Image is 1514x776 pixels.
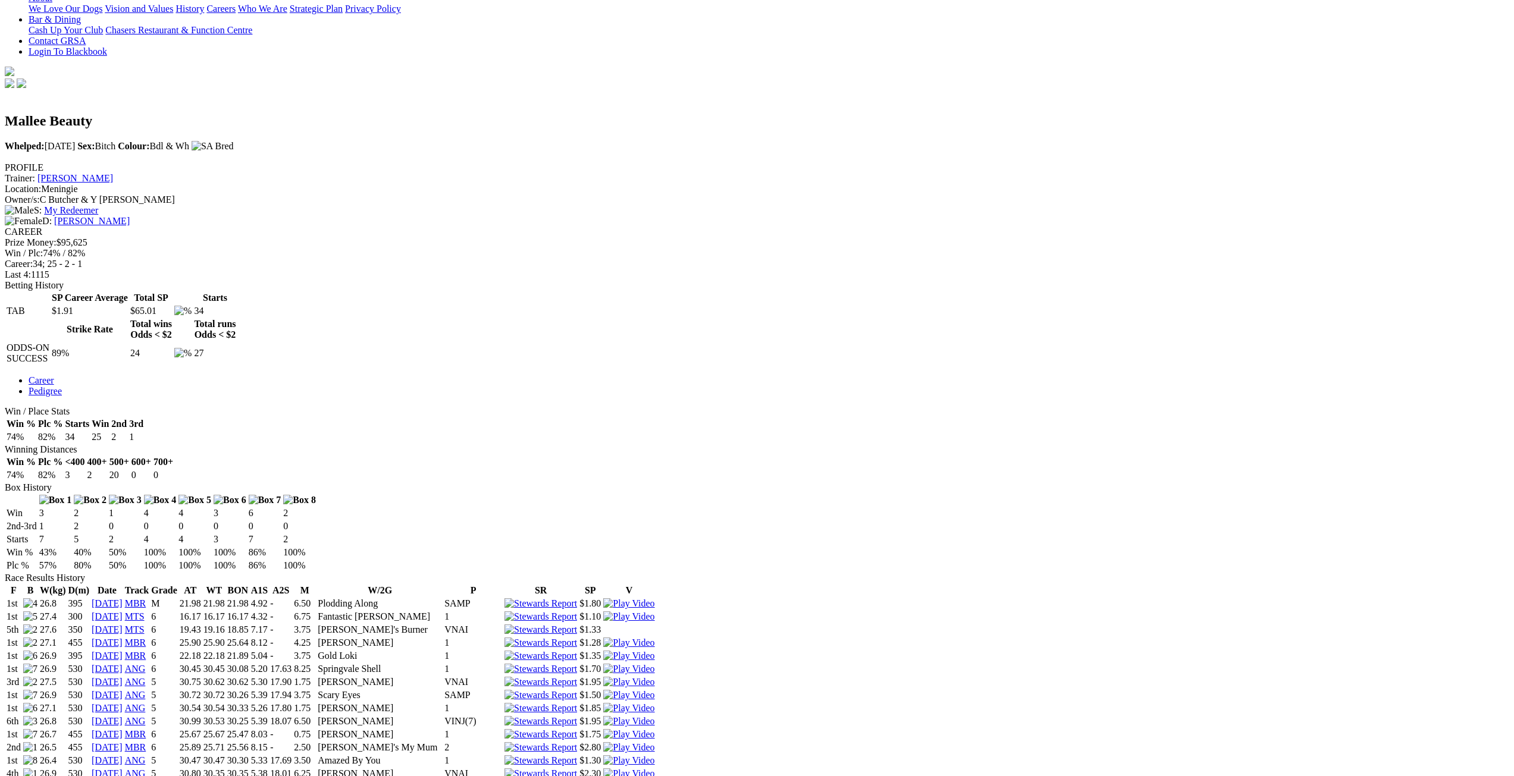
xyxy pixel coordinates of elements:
[29,386,62,396] a: Pedigree
[179,598,202,610] td: 21.98
[193,305,236,317] td: 34
[64,431,90,443] td: 34
[603,703,654,713] a: View replay
[64,456,85,468] th: <400
[238,4,287,14] a: Who We Are
[130,292,173,304] th: Total SP
[5,205,42,215] span: S:
[125,651,146,661] a: MBR
[250,598,268,610] td: 4.92
[178,546,212,558] td: 100%
[29,25,103,35] a: Cash Up Your Club
[504,611,577,622] img: Stewards Report
[68,585,90,596] th: D(m)
[248,560,282,571] td: 86%
[5,67,14,76] img: logo-grsa-white.png
[250,624,268,636] td: 7.17
[44,205,98,215] a: My Redeemer
[92,690,123,700] a: [DATE]
[6,533,37,545] td: Starts
[39,598,67,610] td: 26.8
[6,611,21,623] td: 1st
[5,237,57,247] span: Prize Money:
[283,533,316,545] td: 2
[317,611,443,623] td: Fantastic [PERSON_NAME]
[269,611,292,623] td: -
[143,533,177,545] td: 4
[345,4,401,14] a: Privacy Policy
[269,598,292,610] td: -
[125,742,146,752] a: MBR
[68,611,90,623] td: 300
[193,292,236,304] th: Starts
[125,729,146,739] a: MBR
[23,611,37,622] img: 5
[603,611,654,622] img: Play Video
[68,598,90,610] td: 395
[603,742,654,752] a: View replay
[178,520,212,532] td: 0
[151,598,178,610] td: M
[6,456,36,468] th: Win %
[444,637,503,649] td: 1
[174,306,192,316] img: %
[248,546,282,558] td: 86%
[603,690,654,700] img: Play Video
[5,78,14,88] img: facebook.svg
[293,611,316,623] td: 6.75
[6,585,21,596] th: F
[203,624,225,636] td: 19.16
[5,573,1509,583] div: Race Results History
[64,469,85,481] td: 3
[603,611,654,621] a: View replay
[317,624,443,636] td: [PERSON_NAME]'s Burner
[125,664,146,674] a: ANG
[504,624,577,635] img: Stewards Report
[118,141,189,151] span: Bdl & Wh
[6,469,36,481] td: 74%
[504,677,577,687] img: Stewards Report
[179,611,202,623] td: 16.17
[6,431,36,443] td: 74%
[51,318,128,341] th: Strike Rate
[39,533,73,545] td: 7
[125,755,146,765] a: ANG
[192,141,234,152] img: SA Bred
[603,755,654,766] img: Play Video
[293,585,316,596] th: M
[92,729,123,739] a: [DATE]
[269,624,292,636] td: -
[39,546,73,558] td: 43%
[603,664,654,674] img: Play Video
[131,469,152,481] td: 0
[151,624,178,636] td: 6
[317,637,443,649] td: [PERSON_NAME]
[144,495,177,505] img: Box 4
[178,533,212,545] td: 4
[130,305,173,317] td: $65.01
[125,598,146,608] a: MBR
[603,637,654,648] a: View replay
[579,598,601,610] td: $1.80
[6,624,21,636] td: 5th
[5,248,43,258] span: Win / Plc:
[6,305,50,317] td: TAB
[125,690,146,700] a: ANG
[23,651,37,661] img: 6
[51,292,128,304] th: SP Career Average
[51,342,128,365] td: 89%
[29,4,102,14] a: We Love Our Dogs
[603,677,654,687] a: View replay
[111,418,127,430] th: 2nd
[269,637,292,649] td: -
[39,585,67,596] th: W(kg)
[118,141,149,151] b: Colour:
[109,495,142,505] img: Box 3
[151,637,178,649] td: 6
[504,585,578,596] th: SR
[108,520,142,532] td: 0
[23,729,37,740] img: 7
[5,280,1509,291] div: Betting History
[504,690,577,700] img: Stewards Report
[250,585,268,596] th: A1S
